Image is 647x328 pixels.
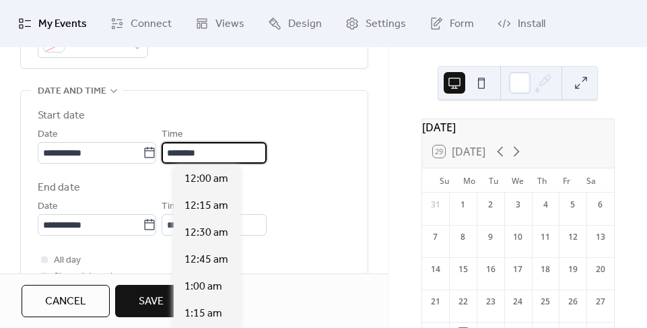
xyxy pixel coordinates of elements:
[594,263,607,275] div: 20
[115,285,187,317] button: Save
[485,231,497,243] div: 9
[430,263,442,275] div: 14
[485,296,497,308] div: 23
[22,285,110,317] button: Cancel
[539,296,551,308] div: 25
[518,16,545,32] span: Install
[422,119,614,135] div: [DATE]
[184,171,228,187] span: 12:00 am
[457,231,469,243] div: 8
[54,253,81,269] span: All day
[184,198,228,214] span: 12:15 am
[457,296,469,308] div: 22
[579,168,603,193] div: Sa
[38,108,85,124] div: Start date
[567,263,579,275] div: 19
[8,5,97,42] a: My Events
[567,296,579,308] div: 26
[162,199,183,215] span: Time
[54,269,117,285] span: Show date only
[485,199,497,211] div: 2
[288,16,322,32] span: Design
[512,263,524,275] div: 17
[430,296,442,308] div: 21
[539,199,551,211] div: 4
[258,5,332,42] a: Design
[512,199,524,211] div: 3
[506,168,530,193] div: We
[131,16,172,32] span: Connect
[430,231,442,243] div: 7
[485,263,497,275] div: 16
[139,294,164,310] span: Save
[481,168,506,193] div: Tu
[567,199,579,211] div: 5
[457,263,469,275] div: 15
[184,225,228,241] span: 12:30 am
[555,168,579,193] div: Fr
[38,16,87,32] span: My Events
[366,16,406,32] span: Settings
[539,263,551,275] div: 18
[162,127,183,143] span: Time
[419,5,484,42] a: Form
[530,168,554,193] div: Th
[335,5,416,42] a: Settings
[38,180,80,196] div: End date
[457,168,481,193] div: Mo
[38,84,106,100] span: Date and time
[450,16,474,32] span: Form
[184,306,222,322] span: 1:15 am
[215,16,244,32] span: Views
[100,5,182,42] a: Connect
[487,5,555,42] a: Install
[45,294,86,310] span: Cancel
[184,252,228,268] span: 12:45 am
[567,231,579,243] div: 12
[512,231,524,243] div: 10
[539,231,551,243] div: 11
[38,199,58,215] span: Date
[430,199,442,211] div: 31
[184,279,222,295] span: 1:00 am
[512,296,524,308] div: 24
[594,231,607,243] div: 13
[433,168,457,193] div: Su
[457,199,469,211] div: 1
[38,127,58,143] span: Date
[185,5,254,42] a: Views
[594,199,607,211] div: 6
[594,296,607,308] div: 27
